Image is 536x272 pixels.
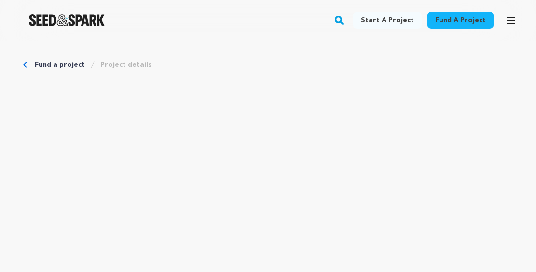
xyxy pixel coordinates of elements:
[29,14,105,26] img: Seed&Spark Logo Dark Mode
[23,60,513,69] div: Breadcrumb
[29,14,105,26] a: Seed&Spark Homepage
[427,12,494,29] a: Fund a project
[353,12,422,29] a: Start a project
[100,60,151,69] a: Project details
[35,60,85,69] a: Fund a project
